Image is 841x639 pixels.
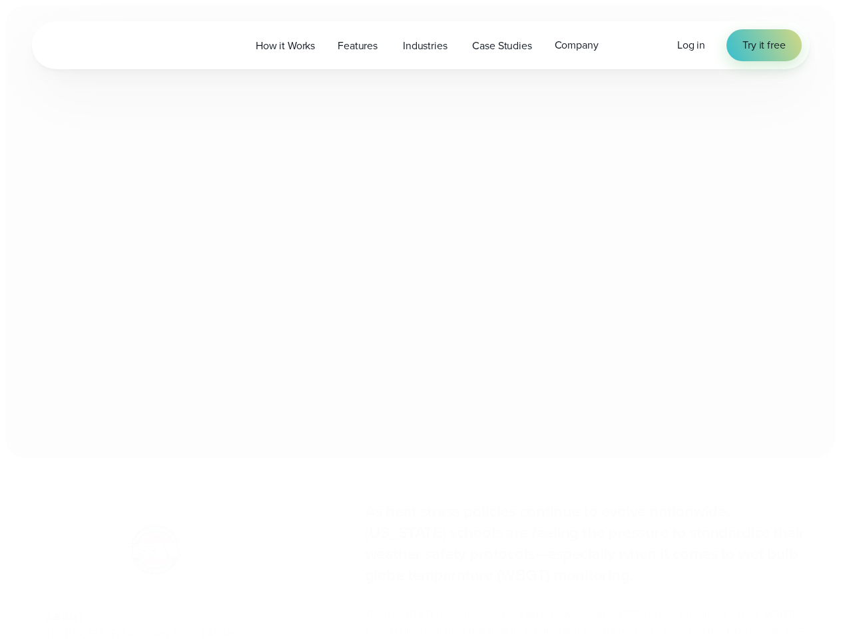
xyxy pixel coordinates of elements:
[338,38,378,54] span: Features
[472,38,531,54] span: Case Studies
[256,38,315,54] span: How it Works
[555,37,599,53] span: Company
[726,29,801,61] a: Try it free
[244,32,326,59] a: How it Works
[403,38,447,54] span: Industries
[461,32,543,59] a: Case Studies
[677,37,705,53] a: Log in
[742,37,785,53] span: Try it free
